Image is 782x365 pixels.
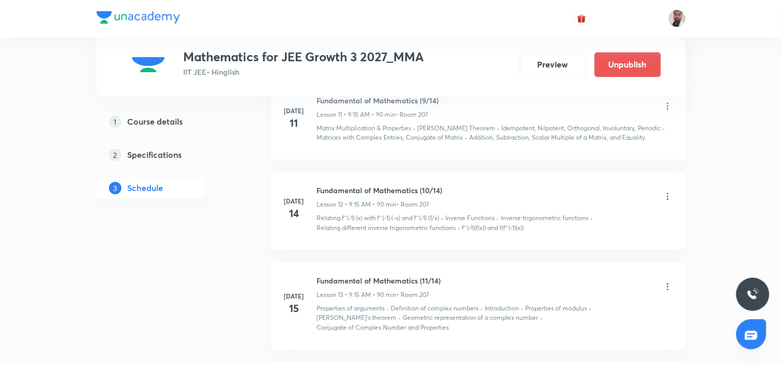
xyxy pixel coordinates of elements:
div: · [399,314,401,323]
p: Idempotent, Nilpotent, Orthogonal, Involuntary, Periodic [502,124,661,133]
button: Unpublish [595,52,661,77]
h6: Fundamental of Mathematics (9/14) [317,96,439,106]
p: 3 [109,182,121,195]
h6: Fundamental of Mathematics (11/14) [317,276,441,287]
p: Conjugate of Complex Number and Properties [317,323,449,333]
h6: Fundamental of Mathematics (10/14) [317,185,443,196]
p: Relating different inverse trigonometric functions [317,224,456,233]
div: · [663,124,665,133]
button: Preview [520,52,586,77]
div: · [387,304,389,314]
p: f^(-1)(f(x)) and f(f^(-1)(x)) [462,224,524,233]
p: [PERSON_NAME]'s theorem [317,314,397,323]
p: Inverse trigonometric functions [501,214,589,223]
a: 1Course details [97,112,238,132]
h5: Specifications [128,149,182,161]
h4: 15 [284,301,305,317]
p: Geometric representation of a complex number [403,314,539,323]
p: • Room 207 [397,200,430,210]
img: SHAHNAWAZ AHMAD [668,10,686,28]
div: · [497,214,499,223]
img: ttu [747,288,759,301]
div: · [541,314,543,323]
a: Company Logo [97,11,180,26]
h3: Mathematics for JEE Growth 3 2027_MMA [184,50,424,65]
h6: [DATE] [284,106,305,116]
div: · [522,304,524,314]
p: Definition of complex numbers [391,304,479,314]
div: · [589,304,592,314]
h4: 11 [284,116,305,131]
button: avatar [573,10,590,27]
p: 2 [109,149,121,161]
div: · [498,124,500,133]
p: Introduction [485,304,519,314]
p: Relating f^(-1) (x) with f^(-1) (-x) and f^(-1) (1/x) [317,214,440,223]
p: Matrix Multiplication & Properties [317,124,411,133]
p: • Room 207 [396,111,429,120]
p: Properties of modulus [526,304,587,314]
div: · [481,304,483,314]
p: 1 [109,116,121,128]
p: Lesson 13 • 9:15 AM • 90 min [317,291,397,300]
h5: Course details [128,116,183,128]
p: Lesson 11 • 9:15 AM • 90 min [317,111,396,120]
p: Lesson 12 • 9:15 AM • 90 min [317,200,397,210]
h4: 14 [284,206,305,222]
div: · [414,124,416,133]
a: 2Specifications [97,145,238,166]
p: • Room 207 [397,291,430,300]
div: · [458,224,460,233]
h5: Schedule [128,182,163,195]
h6: [DATE] [284,197,305,206]
div: · [591,214,593,223]
h6: [DATE] [284,292,305,301]
div: · [442,214,444,223]
p: IIT JEE • Hinglish [184,67,424,78]
p: [PERSON_NAME] Theorem [418,124,496,133]
p: Properties of arguments [317,304,385,314]
img: Company Logo [97,11,180,24]
div: · [465,133,468,143]
img: avatar [577,14,586,23]
p: Inverse Functions [446,214,495,223]
img: dcc63d066636408da687d07b25d86052.png [121,50,175,80]
p: Addition, Subtraction, Scalar Multiple of a Matrix, and Equality [470,133,646,143]
p: Matrices with Complex Entries, Conjugate of Matrix [317,133,463,143]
